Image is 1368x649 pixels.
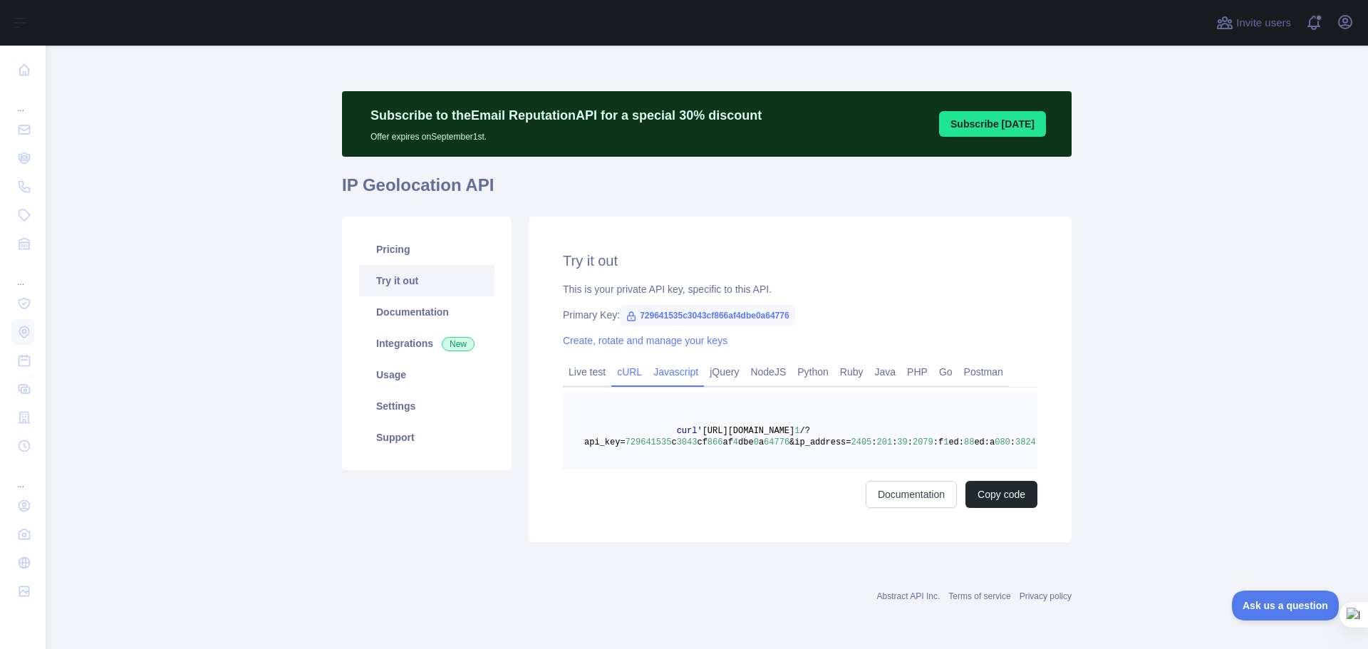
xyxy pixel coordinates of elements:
a: Documentation [359,296,494,328]
div: ... [11,259,34,288]
span: ed:a [974,437,995,447]
a: Support [359,422,494,453]
a: Pricing [359,234,494,265]
span: 201 [877,437,893,447]
p: Subscribe to the Email Reputation API for a special 30 % discount [370,105,762,125]
a: Documentation [866,481,957,508]
span: Invite users [1236,15,1291,31]
button: Subscribe [DATE] [939,111,1046,137]
span: 729641535c3043cf866af4dbe0a64776 [620,305,795,326]
a: PHP [901,360,933,383]
span: a [759,437,764,447]
span: c [671,437,676,447]
span: : [908,437,913,447]
span: 3043 [677,437,698,447]
a: Javascript [648,360,704,383]
span: 2405 [851,437,872,447]
span: New [442,337,475,351]
span: ' [1036,437,1041,447]
span: 080 [995,437,1010,447]
span: 729641535 [626,437,672,447]
a: Settings [359,390,494,422]
span: 2079 [913,437,933,447]
button: Copy code [965,481,1037,508]
a: Abstract API Inc. [877,591,940,601]
a: Usage [359,359,494,390]
a: Terms of service [948,591,1010,601]
span: cf [697,437,707,447]
span: 39 [897,437,907,447]
div: Primary Key: [563,308,1037,322]
div: This is your private API key, specific to this API. [563,282,1037,296]
button: Invite users [1213,11,1294,34]
span: 64776 [764,437,789,447]
span: &ip_address= [789,437,851,447]
span: af [722,437,732,447]
span: curl [677,426,698,436]
div: ... [11,462,34,490]
iframe: Toggle Customer Support [1232,591,1339,621]
span: 3824 [1015,437,1036,447]
a: NodeJS [745,360,792,383]
a: Live test [563,360,611,383]
span: 866 [708,437,723,447]
span: 88 [964,437,974,447]
a: Postman [958,360,1009,383]
span: : [871,437,876,447]
span: : [1010,437,1015,447]
span: : [892,437,897,447]
a: Privacy policy [1020,591,1072,601]
a: cURL [611,360,648,383]
span: :f [933,437,943,447]
a: Integrations New [359,328,494,359]
span: 1 [943,437,948,447]
a: Python [792,360,834,383]
div: ... [11,85,34,114]
h1: IP Geolocation API [342,174,1072,208]
span: 4 [733,437,738,447]
a: Create, rotate and manage your keys [563,335,727,346]
span: '[URL][DOMAIN_NAME] [697,426,794,436]
a: Ruby [834,360,869,383]
a: Try it out [359,265,494,296]
a: Java [869,360,902,383]
span: ed: [948,437,964,447]
h2: Try it out [563,251,1037,271]
span: dbe [738,437,754,447]
a: Go [933,360,958,383]
p: Offer expires on September 1st. [370,125,762,142]
span: 0 [754,437,759,447]
a: jQuery [704,360,745,383]
span: 1 [794,426,799,436]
